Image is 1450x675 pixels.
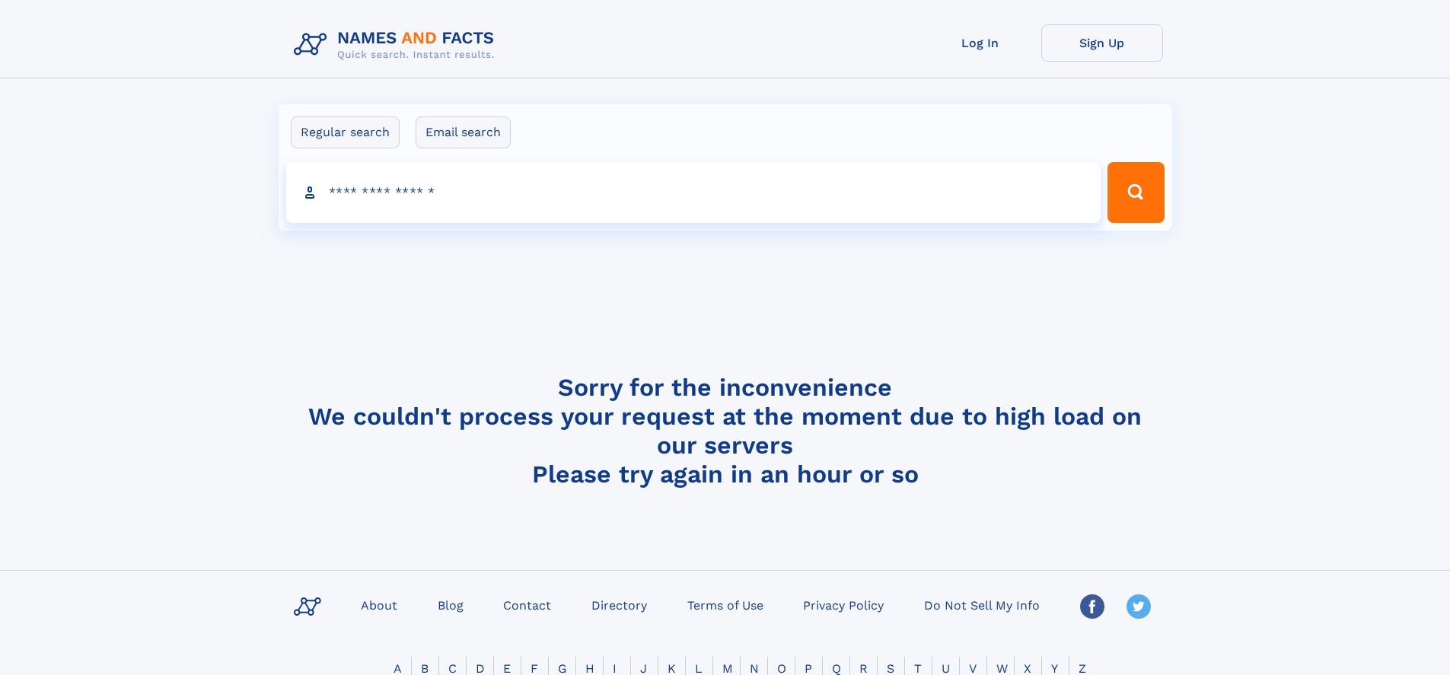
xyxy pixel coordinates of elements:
a: Contact [497,594,557,616]
a: Sign Up [1041,24,1163,62]
img: Facebook [1080,594,1104,619]
img: Logo Names and Facts [288,24,507,65]
label: Regular search [291,116,400,148]
img: Twitter [1127,594,1151,619]
a: Directory [585,594,653,616]
button: Search Button [1107,162,1164,223]
a: Terms of Use [681,594,770,616]
h4: Sorry for the inconvenience We couldn't process your request at the moment due to high load on ou... [288,373,1163,489]
a: Log In [919,24,1041,62]
a: About [355,594,403,616]
a: Privacy Policy [797,594,890,616]
label: Email search [416,116,511,148]
a: Blog [432,594,470,616]
input: search input [286,162,1101,223]
a: Do Not Sell My Info [918,594,1046,616]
